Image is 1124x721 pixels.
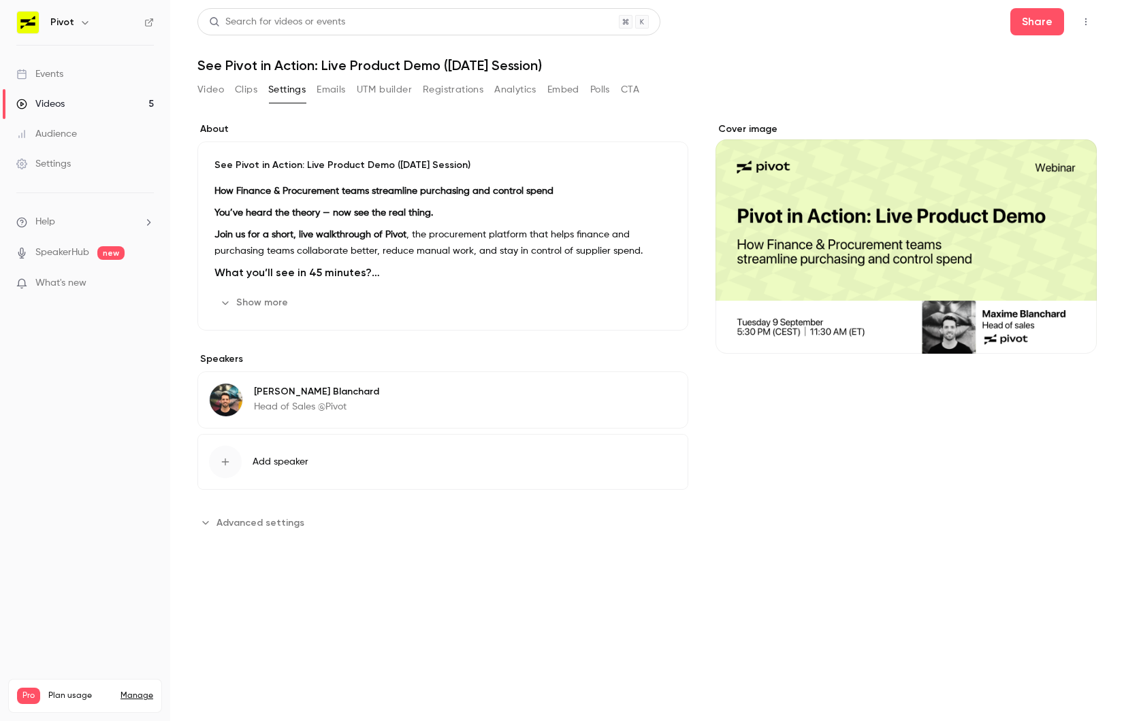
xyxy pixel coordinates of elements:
[16,215,154,229] li: help-dropdown-opener
[48,690,112,701] span: Plan usage
[547,79,579,101] button: Embed
[197,434,688,490] button: Add speaker
[16,97,65,111] div: Videos
[17,688,40,704] span: Pro
[716,122,1097,354] section: Cover image
[590,79,610,101] button: Polls
[16,127,77,141] div: Audience
[214,227,671,259] p: , the procurement platform that helps finance and purchasing teams collaborate better, reduce man...
[16,67,63,81] div: Events
[50,16,74,29] h6: Pivot
[210,384,242,416] img: Maxime Blanchard
[197,79,224,101] button: Video
[138,278,154,290] iframe: Noticeable Trigger
[235,79,257,101] button: Clips
[621,79,639,101] button: CTA
[209,15,345,29] div: Search for videos or events
[197,352,688,366] label: Speakers
[254,385,379,399] p: [PERSON_NAME] Blanchard
[197,512,688,533] section: Advanced settings
[216,516,304,530] span: Advanced settings
[494,79,536,101] button: Analytics
[214,292,296,314] button: Show more
[214,230,406,239] strong: Join us for a short, live walkthrough of Pivot
[1010,8,1064,35] button: Share
[214,186,553,196] strong: How Finance & Procurement teams streamline purchasing and control spend
[16,157,71,171] div: Settings
[254,400,379,414] p: Head of Sales @Pivot
[121,690,153,701] a: Manage
[35,276,86,290] span: What's new
[97,246,125,260] span: new
[268,79,306,101] button: Settings
[317,79,345,101] button: Emails
[253,455,308,469] span: Add speaker
[197,512,312,533] button: Advanced settings
[35,246,89,260] a: SpeakerHub
[1075,11,1097,33] button: Top Bar Actions
[214,265,671,281] h2: What you’ll see in 45 minutes?
[716,122,1097,136] label: Cover image
[214,158,671,172] p: See Pivot in Action: Live Product Demo ([DATE] Session)
[197,57,1097,73] h1: See Pivot in Action: Live Product Demo ([DATE] Session)
[35,215,55,229] span: Help
[423,79,483,101] button: Registrations
[17,12,39,33] img: Pivot
[214,208,433,218] strong: You’ve heard the theory — now see the real thing.
[197,122,688,136] label: About
[197,371,688,429] div: Maxime Blanchard[PERSON_NAME] BlanchardHead of Sales @Pivot
[357,79,412,101] button: UTM builder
